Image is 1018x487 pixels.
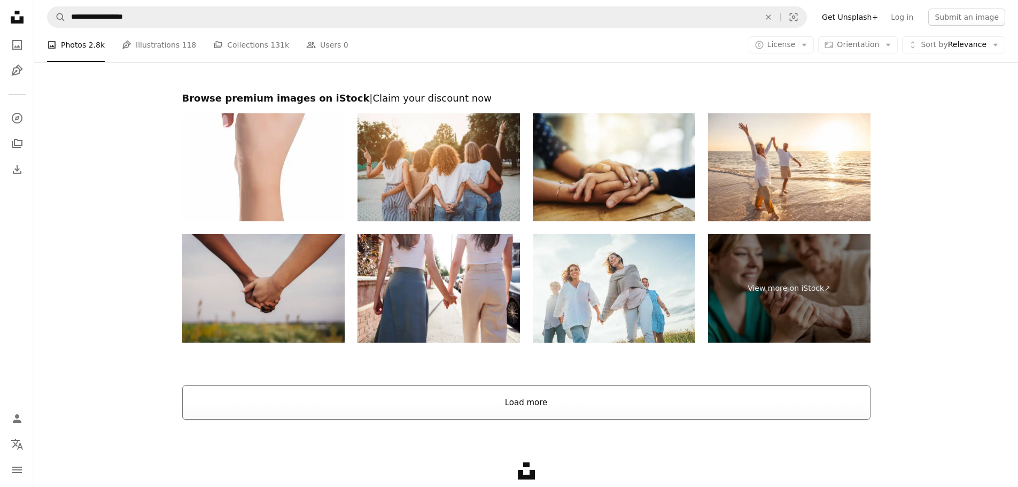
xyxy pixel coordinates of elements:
[270,39,289,51] span: 131k
[781,7,806,27] button: Visual search
[213,28,289,62] a: Collections 131k
[306,28,348,62] a: Users 0
[708,113,871,222] img: Happy Senior Old Retired Couple Walking Holding Hands on Beach at Sunset
[6,434,28,455] button: Language
[818,36,898,53] button: Orientation
[884,9,920,26] a: Log in
[708,234,871,343] a: View more on iStock↗
[6,408,28,429] a: Log in / Sign up
[921,40,947,49] span: Sort by
[122,28,196,62] a: Illustrations 118
[815,9,884,26] a: Get Unsplash+
[182,39,197,51] span: 118
[358,113,520,222] img: Group of women friends holding hands together against sunset
[757,7,780,27] button: Clear
[921,40,986,50] span: Relevance
[6,459,28,481] button: Menu
[6,60,28,81] a: Illustrations
[182,92,871,105] h2: Browse premium images on iStock
[533,234,695,343] img: Portrait of four cheerful smiling women holding hand in hand walking by a high green grass meadow...
[749,36,814,53] button: License
[182,113,345,222] img: Business card in woman hand on white
[6,34,28,56] a: Photos
[358,234,520,343] img: Close Up View Of Same Sex Female Couple Holding Hands As They Walk Along Road From Behind
[928,9,1005,26] button: Submit an image
[48,7,66,27] button: Search Unsplash
[369,92,492,104] span: | Claim your discount now
[6,133,28,154] a: Collections
[837,40,879,49] span: Orientation
[767,40,796,49] span: License
[6,159,28,180] a: Download History
[6,107,28,129] a: Explore
[182,234,345,343] img: Close up of African and caucasian women holding hands on field
[902,36,1005,53] button: Sort byRelevance
[533,113,695,222] img: Be of those who lend a hand where they can
[182,385,871,420] button: Load more
[47,6,807,28] form: Find visuals sitewide
[344,39,348,51] span: 0
[6,6,28,30] a: Home — Unsplash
